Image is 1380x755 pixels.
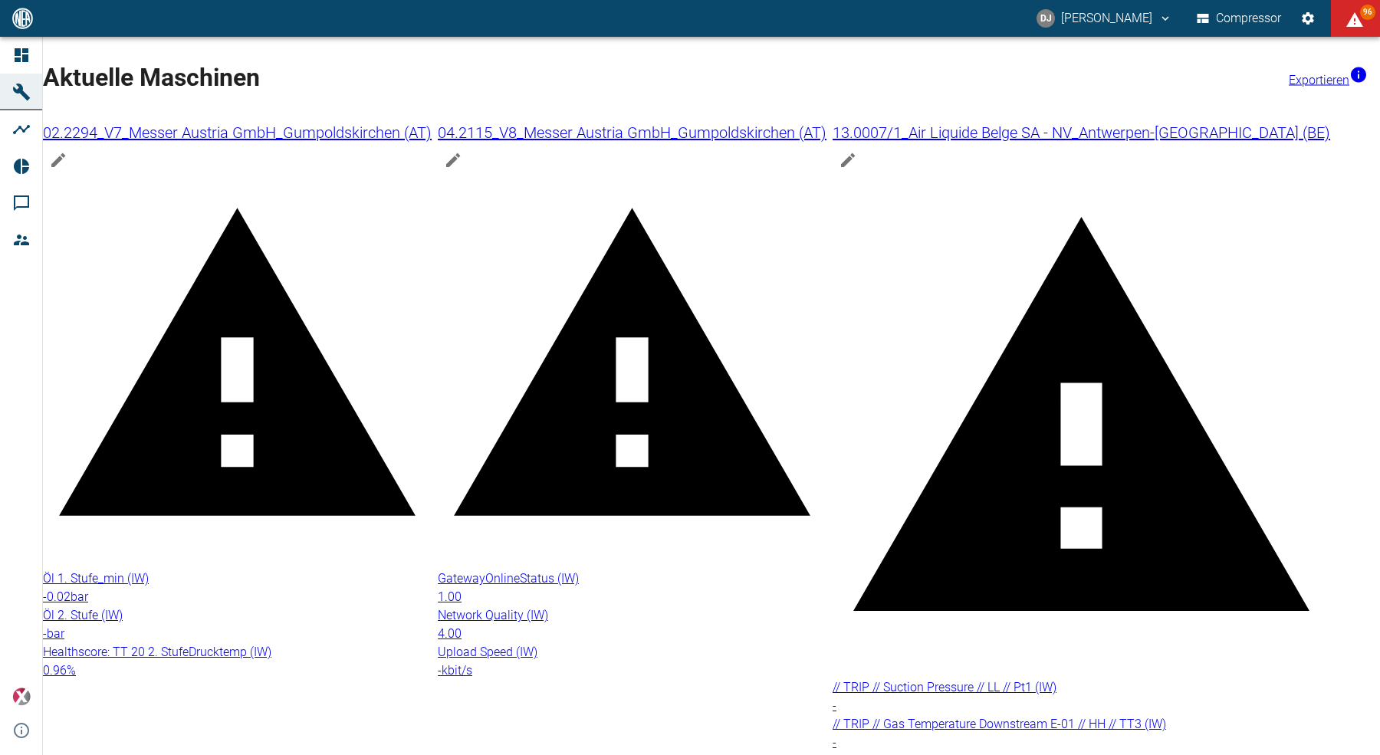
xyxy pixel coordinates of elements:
[1037,9,1055,28] div: DJ
[43,645,271,659] span: Healthscore: TT 20 2. StufeDrucktemp (IW)
[1289,73,1368,87] a: Exportieren
[438,626,462,641] span: 4.00
[43,663,67,678] span: 0.96
[833,123,1330,142] span: 13.0007/1_Air Liquide Belge SA - NV_Antwerpen-[GEOGRAPHIC_DATA] (BE)
[833,680,1056,694] span: // TRIP // Suction Pressure // LL // Pt1 (IW)
[438,145,468,176] button: edit machine
[438,645,537,659] span: Upload Speed (IW)
[67,663,76,678] span: %
[1194,5,1285,32] button: Compressor
[833,717,1166,731] span: // TRIP // Gas Temperature Downstream E-01 // HH // TT3 (IW)
[43,120,432,680] a: 02.2294_V7_Messer Austria GmbH_Gumpoldskirchen (AT)edit machineÖl 1. Stufe_min (IW)-0.02barÖl 2. ...
[833,735,836,750] span: -
[47,626,64,641] span: bar
[438,608,548,622] span: Network Quality (IW)
[1360,5,1375,20] span: 96
[43,59,1380,96] h1: Aktuelle Maschinen
[12,688,31,706] img: Xplore Logo
[438,571,579,586] span: GatewayOnlineStatus (IW)
[438,589,462,604] span: 1.00
[442,663,472,678] span: kbit/s
[1294,5,1322,32] button: Einstellungen
[11,8,34,28] img: logo
[833,698,836,713] span: -
[833,145,863,176] button: edit machine
[1034,5,1175,32] button: david.jasper@nea-x.de
[43,608,123,622] span: Öl 2. Stufe (IW)
[438,663,442,678] span: -
[43,626,47,641] span: -
[438,120,826,680] a: 04.2115_V8_Messer Austria GmbH_Gumpoldskirchen (AT)edit machineGatewayOnlineStatus (IW)1.00Networ...
[71,589,88,604] span: bar
[43,123,432,142] span: 02.2294_V7_Messer Austria GmbH_Gumpoldskirchen (AT)
[43,589,71,604] span: -0.02
[438,123,826,142] span: 04.2115_V8_Messer Austria GmbH_Gumpoldskirchen (AT)
[1349,66,1368,84] svg: Jetzt mit HF Export
[43,145,74,176] button: edit machine
[43,571,149,586] span: Öl 1. Stufe_min (IW)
